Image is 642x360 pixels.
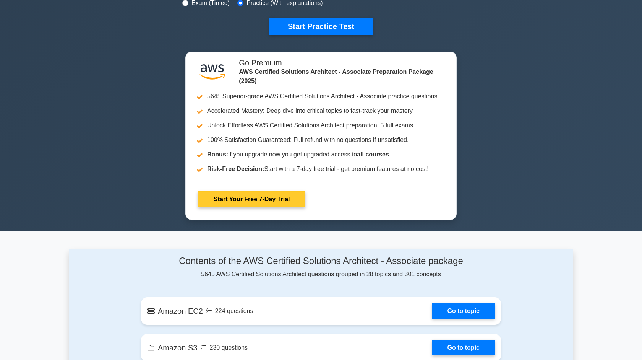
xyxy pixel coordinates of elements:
a: Start Your Free 7-Day Trial [198,191,305,207]
a: Go to topic [432,340,495,355]
a: Go to topic [432,303,495,319]
div: 5645 AWS Certified Solutions Architect questions grouped in 28 topics and 301 concepts [141,256,501,279]
h4: Contents of the AWS Certified Solutions Architect - Associate package [141,256,501,267]
button: Start Practice Test [269,18,373,35]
